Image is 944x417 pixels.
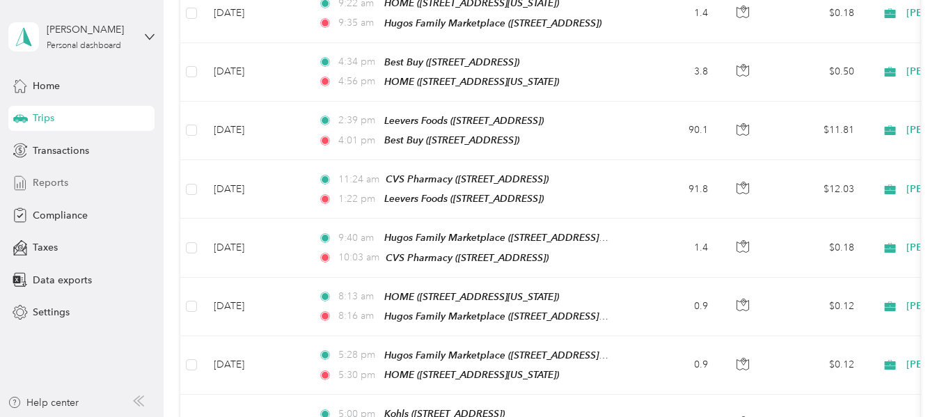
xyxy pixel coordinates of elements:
span: 8:13 am [338,289,378,304]
span: 4:56 pm [338,74,378,89]
span: Home [33,79,60,93]
span: CVS Pharmacy ([STREET_ADDRESS]) [386,173,549,184]
span: Leevers Foods ([STREET_ADDRESS]) [384,115,544,126]
span: 5:28 pm [338,347,378,363]
div: [PERSON_NAME] [47,22,134,37]
td: $11.81 [768,102,865,160]
span: Hugos Family Marketplace ([STREET_ADDRESS][US_STATE]) [384,232,650,244]
span: 10:03 am [338,250,379,265]
span: Taxes [33,240,58,255]
span: 4:01 pm [338,133,378,148]
td: 0.9 [627,278,719,336]
span: Trips [33,111,54,125]
span: Best Buy ([STREET_ADDRESS]) [384,134,519,145]
td: $0.12 [768,336,865,395]
span: CVS Pharmacy ([STREET_ADDRESS]) [386,252,549,263]
span: Settings [33,305,70,320]
span: Hugos Family Marketplace ([STREET_ADDRESS][US_STATE]) [384,310,650,322]
td: [DATE] [203,43,307,102]
span: HOME ([STREET_ADDRESS][US_STATE]) [384,76,559,87]
td: [DATE] [203,102,307,160]
button: Help center [8,395,79,410]
span: 8:16 am [338,308,378,324]
td: $0.50 [768,43,865,102]
td: $0.12 [768,278,865,336]
td: [DATE] [203,278,307,336]
td: [DATE] [203,160,307,219]
span: HOME ([STREET_ADDRESS][US_STATE]) [384,291,559,302]
span: 1:22 pm [338,191,378,207]
span: 11:24 am [338,172,379,187]
td: [DATE] [203,219,307,277]
span: Hugos Family Marketplace ([STREET_ADDRESS]) [384,17,601,29]
td: 91.8 [627,160,719,219]
span: 5:30 pm [338,368,378,383]
span: 9:40 am [338,230,378,246]
span: 2:39 pm [338,113,378,128]
div: Personal dashboard [47,42,121,50]
td: 3.8 [627,43,719,102]
span: Transactions [33,143,89,158]
span: HOME ([STREET_ADDRESS][US_STATE]) [384,369,559,380]
span: 4:34 pm [338,54,378,70]
td: 90.1 [627,102,719,160]
td: [DATE] [203,336,307,395]
span: Best Buy ([STREET_ADDRESS]) [384,56,519,68]
span: Compliance [33,208,88,223]
iframe: Everlance-gr Chat Button Frame [866,339,944,417]
td: 1.4 [627,219,719,277]
span: 9:35 am [338,15,378,31]
span: Data exports [33,273,92,288]
td: 0.9 [627,336,719,395]
span: Hugos Family Marketplace ([STREET_ADDRESS][US_STATE]) [384,349,650,361]
td: $0.18 [768,219,865,277]
span: Leevers Foods ([STREET_ADDRESS]) [384,193,544,204]
td: $12.03 [768,160,865,219]
span: Reports [33,175,68,190]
